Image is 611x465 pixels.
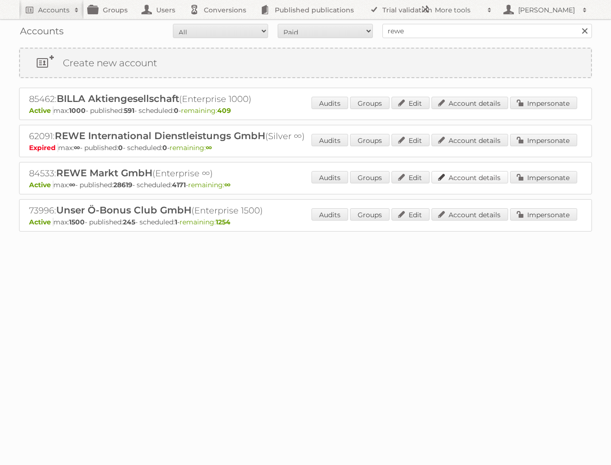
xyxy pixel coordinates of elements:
[510,134,577,146] a: Impersonate
[311,171,348,183] a: Audits
[224,181,230,189] strong: ∞
[431,134,508,146] a: Account details
[391,134,430,146] a: Edit
[123,218,135,226] strong: 245
[431,97,508,109] a: Account details
[510,97,577,109] a: Impersonate
[29,167,362,180] h2: 84533: (Enterprise ∞)
[55,130,265,142] span: REWE International Dienstleistungs GmbH
[69,181,75,189] strong: ∞
[29,93,362,105] h2: 85462: (Enterprise 1000)
[29,218,582,226] p: max: - published: - scheduled: -
[29,106,53,115] span: Active
[181,106,231,115] span: remaining:
[124,106,134,115] strong: 591
[113,181,132,189] strong: 28619
[69,106,86,115] strong: 1000
[56,167,152,179] span: REWE Markt GmbH
[391,171,430,183] a: Edit
[29,143,58,152] span: Expired
[29,181,53,189] span: Active
[57,93,179,104] span: BILLA Aktiengesellschaft
[510,208,577,221] a: Impersonate
[74,143,80,152] strong: ∞
[391,97,430,109] a: Edit
[38,5,70,15] h2: Accounts
[217,106,231,115] strong: 409
[118,143,123,152] strong: 0
[311,97,348,109] a: Audits
[206,143,212,152] strong: ∞
[350,208,390,221] a: Groups
[431,208,508,221] a: Account details
[350,97,390,109] a: Groups
[69,218,85,226] strong: 1500
[311,134,348,146] a: Audits
[56,204,191,216] span: Unser Ö-Bonus Club GmbH
[516,5,578,15] h2: [PERSON_NAME]
[350,134,390,146] a: Groups
[435,5,482,15] h2: More tools
[29,130,362,142] h2: 62091: (Silver ∞)
[162,143,167,152] strong: 0
[29,143,582,152] p: max: - published: - scheduled: -
[29,204,362,217] h2: 73996: (Enterprise 1500)
[431,171,508,183] a: Account details
[29,218,53,226] span: Active
[311,208,348,221] a: Audits
[20,49,591,77] a: Create new account
[174,106,179,115] strong: 0
[180,218,230,226] span: remaining:
[391,208,430,221] a: Edit
[175,218,177,226] strong: 1
[216,218,230,226] strong: 1254
[29,106,582,115] p: max: - published: - scheduled: -
[188,181,230,189] span: remaining:
[510,171,577,183] a: Impersonate
[170,143,212,152] span: remaining:
[29,181,582,189] p: max: - published: - scheduled: -
[350,171,390,183] a: Groups
[172,181,186,189] strong: 4171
